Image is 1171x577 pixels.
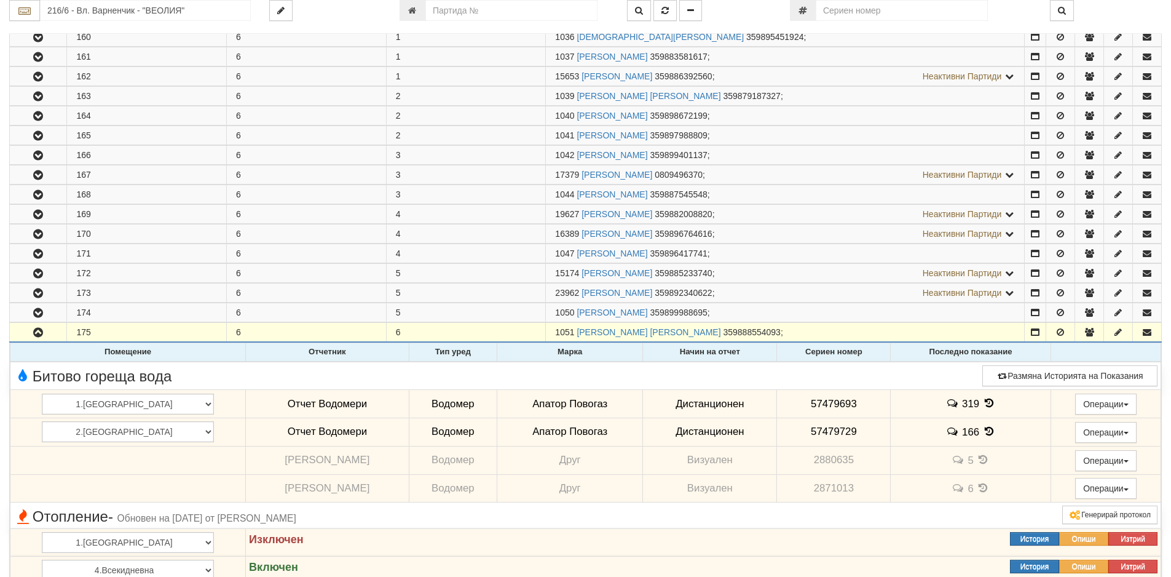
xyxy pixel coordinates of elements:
[227,47,387,66] td: 6
[285,454,369,466] span: [PERSON_NAME]
[582,71,652,81] a: [PERSON_NAME]
[227,165,387,185] td: 6
[923,268,1002,278] span: Неактивни Партиди
[546,27,1025,47] td: ;
[546,126,1025,145] td: ;
[1108,532,1157,546] button: Изтрий
[982,365,1157,386] button: Размяна Историята на Показания
[396,111,401,121] span: 2
[655,71,712,81] span: 359886392560
[577,91,720,101] a: [PERSON_NAME] [PERSON_NAME]
[643,474,777,503] td: Визуален
[67,264,227,283] td: 172
[650,130,707,140] span: 359897988809
[655,288,712,298] span: 359892340622
[409,446,497,474] td: Водомер
[643,390,777,418] td: Дистанционен
[246,343,409,362] th: Отчетник
[546,47,1025,66] td: ;
[546,87,1025,106] td: ;
[227,126,387,145] td: 6
[227,264,387,283] td: 6
[655,268,712,278] span: 359885233740
[546,205,1025,224] td: ;
[14,509,296,525] span: Отопление
[396,249,401,258] span: 4
[67,244,227,263] td: 171
[117,513,296,523] span: Обновен на [DATE] от [PERSON_NAME]
[650,111,707,121] span: 359898672199
[396,229,401,239] span: 4
[497,446,643,474] td: Друг
[655,170,703,180] span: 0809496370
[962,398,979,410] span: 319
[288,398,367,410] span: Отчет Водомери
[923,288,1002,298] span: Неактивни Партиди
[249,533,304,546] strong: Изключен
[1059,532,1108,546] button: Опиши
[555,150,574,160] span: Партида №
[555,111,574,121] span: Партида №
[1075,422,1137,443] button: Операции
[968,454,973,466] span: 5
[227,303,387,322] td: 6
[582,268,652,278] a: [PERSON_NAME]
[227,87,387,106] td: 6
[396,288,401,298] span: 5
[923,229,1002,239] span: Неактивни Партиди
[546,146,1025,165] td: ;
[396,130,401,140] span: 2
[555,189,574,199] span: Партида №
[555,32,574,42] span: Партида №
[396,52,401,62] span: 1
[67,67,227,86] td: 162
[946,397,962,409] span: История на забележките
[67,185,227,204] td: 168
[555,229,579,239] span: Партида №
[811,426,857,437] span: 57479729
[723,327,780,337] span: 359888554093
[409,418,497,446] td: Водомер
[497,418,643,446] td: Апатор Повогаз
[227,106,387,125] td: 6
[396,32,401,42] span: 1
[396,209,401,219] span: 4
[555,209,579,219] span: Партида №
[67,165,227,185] td: 167
[227,284,387,303] td: 6
[650,308,707,317] span: 359899988695
[396,150,401,160] span: 3
[546,323,1025,343] td: ;
[577,111,647,121] a: [PERSON_NAME]
[249,561,298,573] strong: Включен
[577,130,647,140] a: [PERSON_NAME]
[650,150,707,160] span: 359899401137
[655,229,712,239] span: 359896764616
[577,327,720,337] a: [PERSON_NAME] [PERSON_NAME]
[285,482,369,494] span: [PERSON_NAME]
[577,189,647,199] a: [PERSON_NAME]
[923,71,1002,81] span: Неактивни Партиди
[777,446,891,474] td: 2880635
[555,71,579,81] span: Партида №
[546,165,1025,185] td: ;
[811,398,857,410] span: 57479693
[555,268,579,278] span: Партида №
[923,209,1002,219] span: Неактивни Партиди
[497,343,643,362] th: Марка
[409,390,497,418] td: Водомер
[582,209,652,219] a: [PERSON_NAME]
[546,244,1025,263] td: ;
[497,390,643,418] td: Апатор Повогаз
[396,71,401,81] span: 1
[227,244,387,263] td: 6
[1062,506,1157,524] button: Генерирай протокол
[409,343,497,362] th: Тип уред
[396,327,401,337] span: 6
[396,91,401,101] span: 2
[577,150,647,160] a: [PERSON_NAME]
[1010,532,1059,546] button: История
[650,52,707,62] span: 359883581617
[555,130,574,140] span: Партида №
[655,209,712,219] span: 359882008820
